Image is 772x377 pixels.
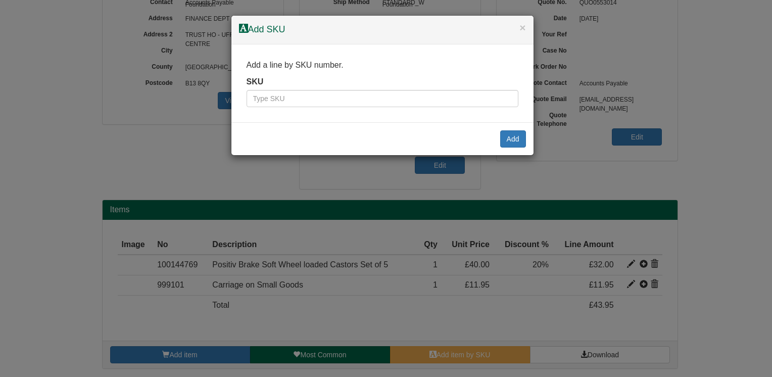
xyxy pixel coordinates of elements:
[519,22,525,33] button: ×
[247,60,518,71] p: Add a line by SKU number.
[247,76,264,88] label: SKU
[247,90,518,107] input: Type SKU
[239,23,526,36] h4: Add SKU
[500,130,526,148] button: Add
